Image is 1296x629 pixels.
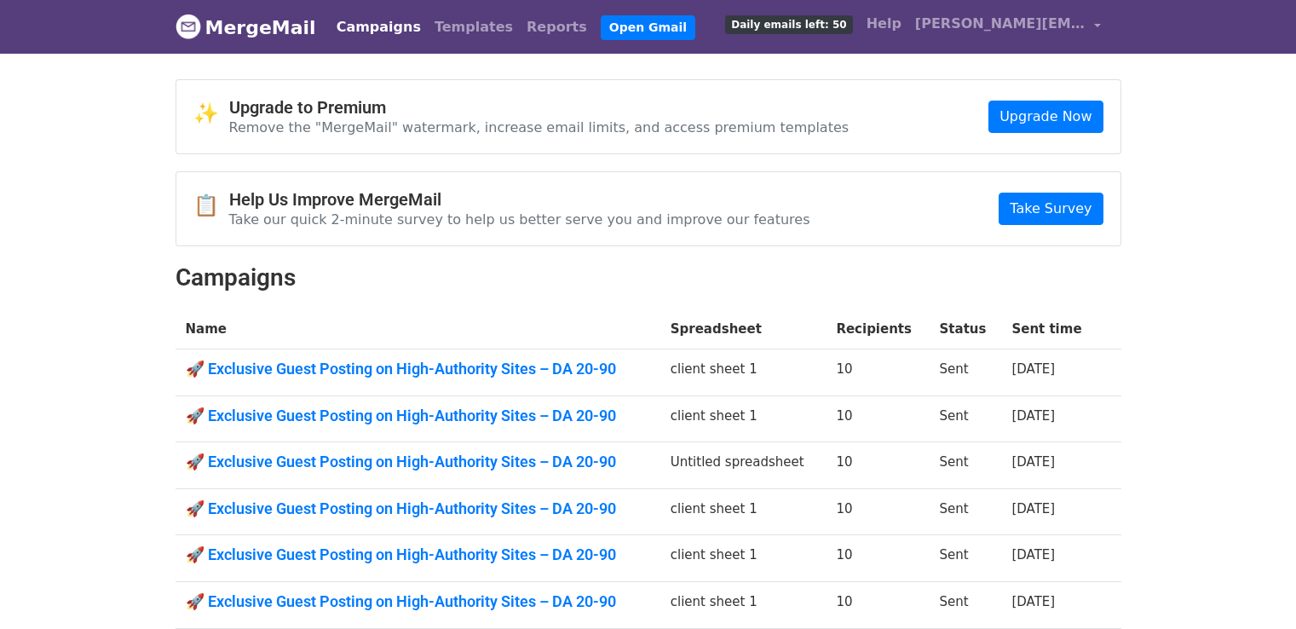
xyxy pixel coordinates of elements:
[826,442,929,489] td: 10
[1011,594,1055,609] a: [DATE]
[826,582,929,629] td: 10
[826,535,929,582] td: 10
[186,360,650,378] a: 🚀 Exclusive Guest Posting on High-Authority Sites – DA 20-90
[930,395,1002,442] td: Sent
[186,453,650,471] a: 🚀 Exclusive Guest Posting on High-Authority Sites – DA 20-90
[718,7,859,41] a: Daily emails left: 50
[660,442,827,489] td: Untitled spreadsheet
[826,349,929,396] td: 10
[176,9,316,45] a: MergeMail
[176,309,660,349] th: Name
[915,14,1086,34] span: [PERSON_NAME][EMAIL_ADDRESS][DOMAIN_NAME]
[930,349,1002,396] td: Sent
[660,309,827,349] th: Spreadsheet
[176,14,201,39] img: MergeMail logo
[229,118,850,136] p: Remove the "MergeMail" watermark, increase email limits, and access premium templates
[1011,454,1055,470] a: [DATE]
[229,211,810,228] p: Take our quick 2-minute survey to help us better serve you and improve our features
[660,535,827,582] td: client sheet 1
[1001,309,1098,349] th: Sent time
[186,545,650,564] a: 🚀 Exclusive Guest Posting on High-Authority Sites – DA 20-90
[826,309,929,349] th: Recipients
[601,15,695,40] a: Open Gmail
[229,189,810,210] h4: Help Us Improve MergeMail
[660,582,827,629] td: client sheet 1
[520,10,594,44] a: Reports
[660,349,827,396] td: client sheet 1
[930,535,1002,582] td: Sent
[860,7,908,41] a: Help
[428,10,520,44] a: Templates
[186,499,650,518] a: 🚀 Exclusive Guest Posting on High-Authority Sites – DA 20-90
[176,263,1121,292] h2: Campaigns
[930,309,1002,349] th: Status
[1011,361,1055,377] a: [DATE]
[826,395,929,442] td: 10
[660,395,827,442] td: client sheet 1
[330,10,428,44] a: Campaigns
[988,101,1103,133] a: Upgrade Now
[999,193,1103,225] a: Take Survey
[229,97,850,118] h4: Upgrade to Premium
[908,7,1108,47] a: [PERSON_NAME][EMAIL_ADDRESS][DOMAIN_NAME]
[193,193,229,218] span: 📋
[186,407,650,425] a: 🚀 Exclusive Guest Posting on High-Authority Sites – DA 20-90
[186,592,650,611] a: 🚀 Exclusive Guest Posting on High-Authority Sites – DA 20-90
[660,488,827,535] td: client sheet 1
[1011,408,1055,424] a: [DATE]
[930,488,1002,535] td: Sent
[1011,501,1055,516] a: [DATE]
[826,488,929,535] td: 10
[1011,547,1055,563] a: [DATE]
[930,582,1002,629] td: Sent
[193,101,229,126] span: ✨
[725,15,852,34] span: Daily emails left: 50
[930,442,1002,489] td: Sent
